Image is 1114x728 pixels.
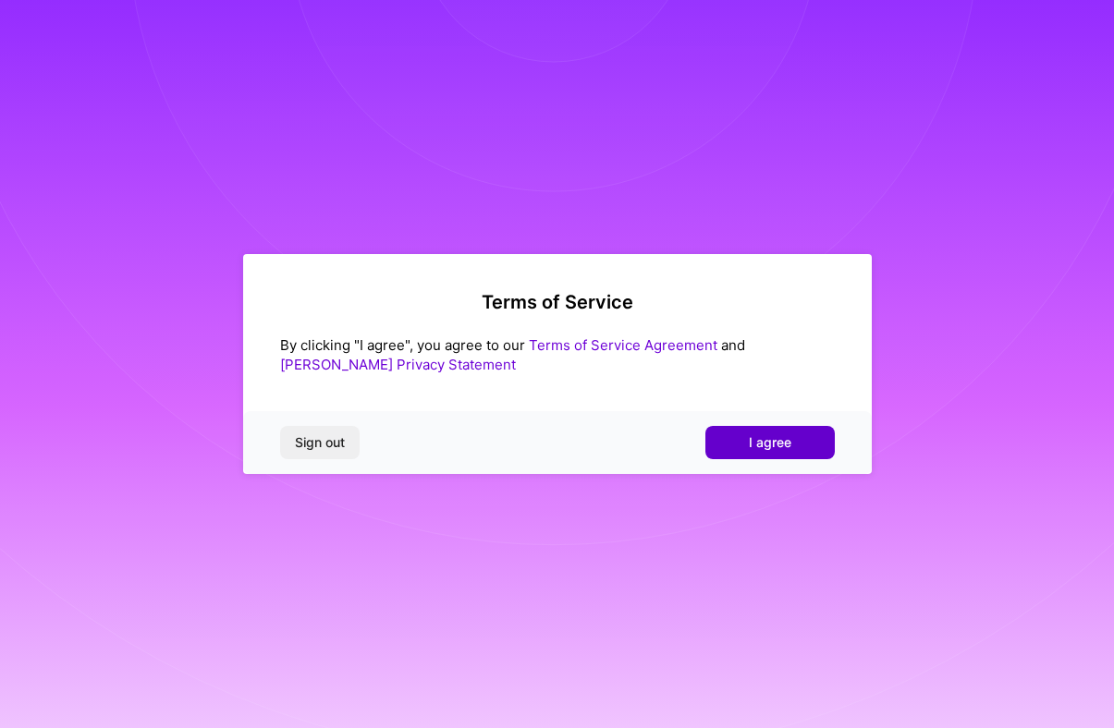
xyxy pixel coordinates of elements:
[749,433,791,452] span: I agree
[280,426,360,459] button: Sign out
[295,433,345,452] span: Sign out
[529,336,717,354] a: Terms of Service Agreement
[280,291,835,313] h2: Terms of Service
[705,426,835,459] button: I agree
[280,335,835,374] div: By clicking "I agree", you agree to our and
[280,356,516,373] a: [PERSON_NAME] Privacy Statement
